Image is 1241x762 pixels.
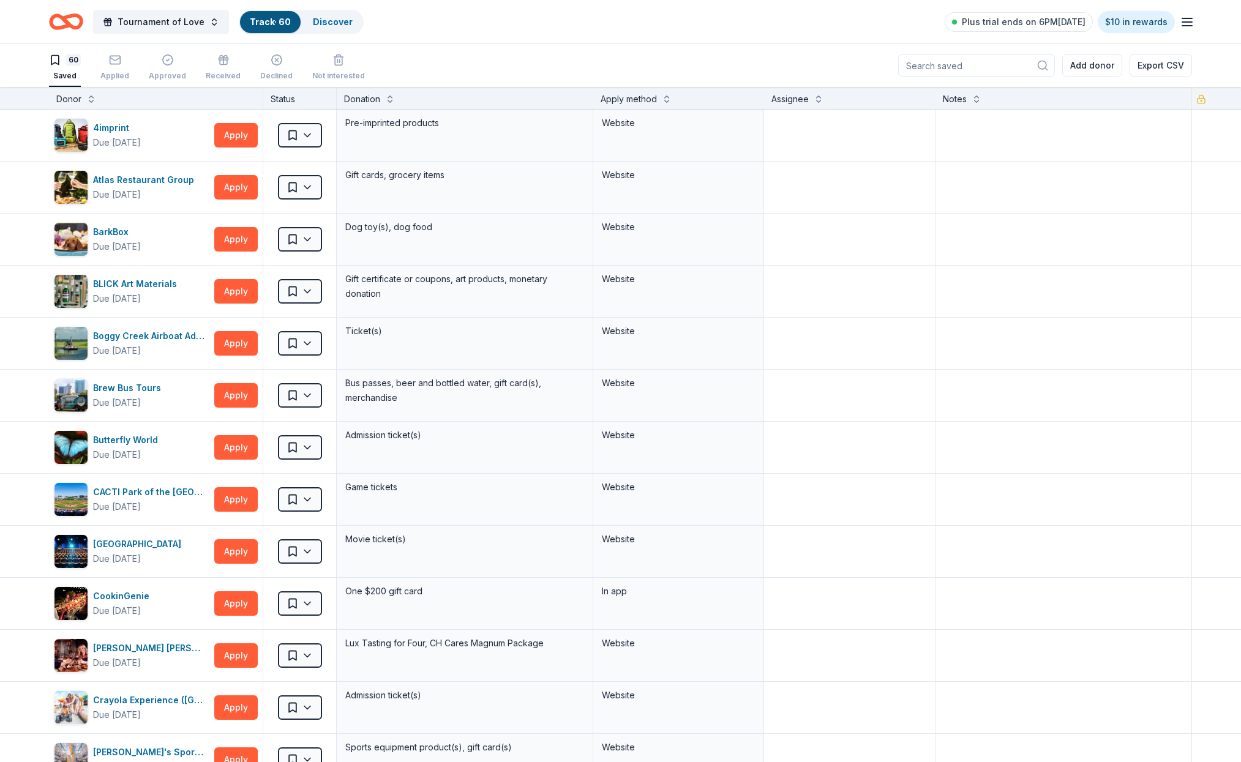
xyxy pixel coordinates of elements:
[344,531,585,548] div: Movie ticket(s)
[54,431,88,464] img: Image for Butterfly World
[344,271,585,302] div: Gift certificate or coupons, art products, monetary donation
[214,383,258,408] button: Apply
[93,603,141,618] div: Due [DATE]
[214,539,258,564] button: Apply
[100,71,129,81] div: Applied
[344,479,585,496] div: Game tickets
[344,635,585,652] div: Lux Tasting for Four, CH Cares Magnum Package
[601,92,657,106] div: Apply method
[239,10,364,34] button: Track· 60Discover
[206,71,241,81] div: Received
[602,584,755,599] div: In app
[602,324,755,338] div: Website
[344,219,585,236] div: Dog toy(s), dog food
[93,291,141,306] div: Due [DATE]
[54,118,209,152] button: Image for 4imprint4imprintDue [DATE]
[93,499,141,514] div: Due [DATE]
[93,187,141,202] div: Due [DATE]
[54,534,209,569] button: Image for Cinépolis[GEOGRAPHIC_DATA]Due [DATE]
[93,135,141,150] div: Due [DATE]
[54,326,209,360] button: Image for Boggy Creek Airboat AdventuresBoggy Creek Airboat AdventuresDue [DATE]
[54,223,88,256] img: Image for BarkBox
[54,119,88,152] img: Image for 4imprint
[49,49,81,87] button: 60Saved
[214,123,258,148] button: Apply
[54,430,209,465] button: Image for Butterfly WorldButterfly WorldDue [DATE]
[54,275,88,308] img: Image for BLICK Art Materials
[54,691,88,724] img: Image for Crayola Experience (Orlando)
[602,688,755,703] div: Website
[93,381,166,395] div: Brew Bus Tours
[602,376,755,390] div: Website
[93,641,209,656] div: [PERSON_NAME] [PERSON_NAME] Winery and Restaurants
[93,656,141,670] div: Due [DATE]
[206,49,241,87] button: Received
[149,71,186,81] div: Approved
[602,168,755,182] div: Website
[344,687,585,704] div: Admission ticket(s)
[93,173,199,187] div: Atlas Restaurant Group
[93,589,154,603] div: CookinGenie
[93,10,229,34] button: Tournament of Love
[344,739,585,756] div: Sports equipment product(s), gift card(s)
[344,114,585,132] div: Pre-imprinted products
[1062,54,1122,77] button: Add donor
[93,343,141,358] div: Due [DATE]
[602,636,755,651] div: Website
[49,71,81,81] div: Saved
[54,379,88,412] img: Image for Brew Bus Tours
[214,175,258,200] button: Apply
[118,15,204,29] span: Tournament of Love
[93,239,141,254] div: Due [DATE]
[93,447,141,462] div: Due [DATE]
[93,708,141,722] div: Due [DATE]
[93,395,141,410] div: Due [DATE]
[344,427,585,444] div: Admission ticket(s)
[943,92,967,106] div: Notes
[93,433,163,447] div: Butterfly World
[1130,54,1192,77] button: Export CSV
[93,225,141,239] div: BarkBox
[214,331,258,356] button: Apply
[56,92,81,106] div: Donor
[214,591,258,616] button: Apply
[898,54,1055,77] input: Search saved
[54,482,209,517] button: Image for CACTI Park of the Palm BeachesCACTI Park of the [GEOGRAPHIC_DATA]Due [DATE]
[54,171,88,204] img: Image for Atlas Restaurant Group
[93,329,209,343] div: Boggy Creek Airboat Adventures
[1098,11,1175,33] a: $10 in rewards
[313,17,353,27] a: Discover
[344,375,585,406] div: Bus passes, beer and bottled water, gift card(s), merchandise
[602,480,755,495] div: Website
[54,586,209,621] button: Image for CookinGenieCookinGenieDue [DATE]
[312,71,365,81] div: Not interested
[93,277,182,291] div: BLICK Art Materials
[66,54,81,66] div: 60
[344,583,585,600] div: One $200 gift card
[54,639,88,672] img: Image for Cooper's Hawk Winery and Restaurants
[214,695,258,720] button: Apply
[602,220,755,234] div: Website
[260,49,293,87] button: Declined
[54,327,88,360] img: Image for Boggy Creek Airboat Adventures
[54,483,88,516] img: Image for CACTI Park of the Palm Beaches
[214,227,258,252] button: Apply
[100,49,129,87] button: Applied
[214,435,258,460] button: Apply
[93,551,141,566] div: Due [DATE]
[54,690,209,725] button: Image for Crayola Experience (Orlando)Crayola Experience ([GEOGRAPHIC_DATA])Due [DATE]
[54,274,209,308] button: Image for BLICK Art MaterialsBLICK Art MaterialsDue [DATE]
[149,49,186,87] button: Approved
[54,535,88,568] img: Image for Cinépolis
[214,487,258,512] button: Apply
[214,279,258,304] button: Apply
[602,116,755,130] div: Website
[93,693,209,708] div: Crayola Experience ([GEOGRAPHIC_DATA])
[312,49,365,87] button: Not interested
[602,740,755,755] div: Website
[602,428,755,443] div: Website
[250,17,291,27] a: Track· 60
[771,92,809,106] div: Assignee
[93,485,209,499] div: CACTI Park of the [GEOGRAPHIC_DATA]
[602,532,755,547] div: Website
